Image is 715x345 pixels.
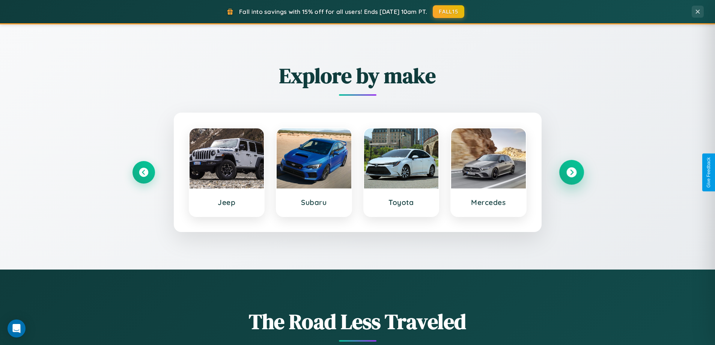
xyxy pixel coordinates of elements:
[239,8,427,15] span: Fall into savings with 15% off for all users! Ends [DATE] 10am PT.
[284,198,344,207] h3: Subaru
[706,157,711,188] div: Give Feedback
[433,5,464,18] button: FALL15
[459,198,518,207] h3: Mercedes
[372,198,431,207] h3: Toyota
[132,307,583,336] h1: The Road Less Traveled
[197,198,257,207] h3: Jeep
[8,319,26,337] div: Open Intercom Messenger
[132,61,583,90] h2: Explore by make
